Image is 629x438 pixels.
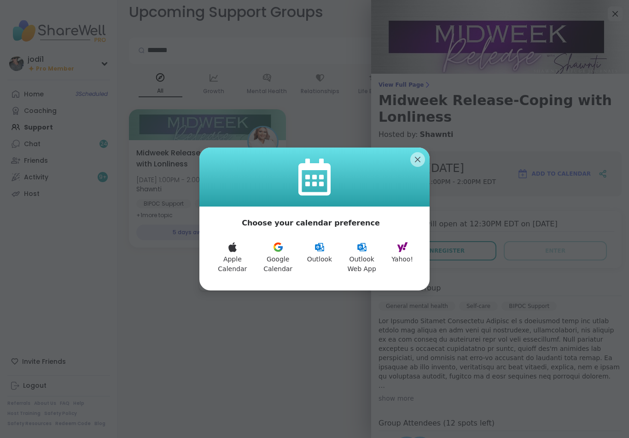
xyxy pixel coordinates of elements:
[302,236,338,279] button: Outlook
[386,236,419,279] button: Yahoo!
[210,236,255,279] button: Apple Calendar
[338,236,386,279] button: Outlook Web App
[255,236,302,279] button: Google Calendar
[242,218,380,229] p: Choose your calendar preference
